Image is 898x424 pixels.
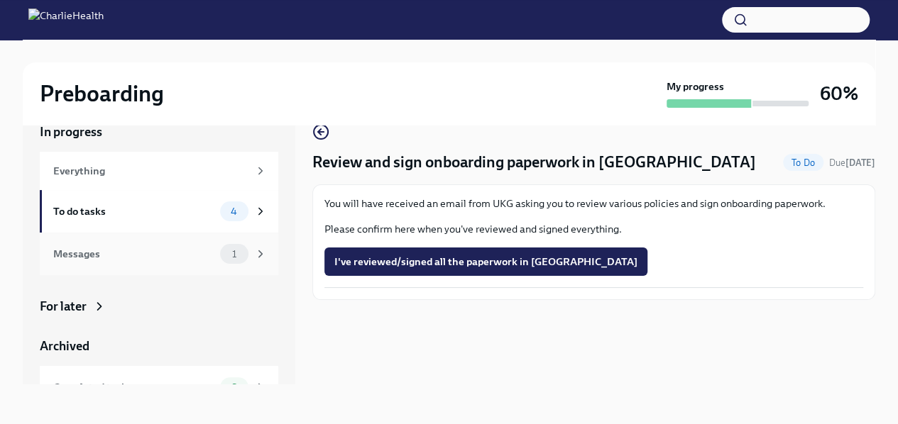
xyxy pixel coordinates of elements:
span: 1 [224,249,245,260]
div: Messages [53,246,214,262]
a: To do tasks4 [40,190,278,233]
a: Archived [40,337,278,355]
a: For later [40,298,278,315]
span: I've reviewed/signed all the paperwork in [GEOGRAPHIC_DATA] [334,255,637,269]
div: Everything [53,163,248,179]
a: In progress [40,123,278,140]
h2: Preboarding [40,79,164,108]
div: To do tasks [53,203,214,219]
span: Due [829,157,875,168]
p: Please confirm here when you've reviewed and signed everything. [324,222,863,236]
button: I've reviewed/signed all the paperwork in [GEOGRAPHIC_DATA] [324,247,647,276]
div: Completed tasks [53,379,214,395]
img: CharlieHealth [28,9,104,31]
strong: My progress [667,79,724,94]
span: To Do [783,157,823,168]
p: You will have received an email from UKG asking you to review various policies and sign onboardin... [324,196,863,211]
a: Everything [40,152,278,190]
h3: 60% [820,81,858,106]
span: September 12th, 2025 08:00 [829,156,875,169]
a: Messages1 [40,233,278,275]
span: 4 [222,206,246,217]
strong: [DATE] [845,157,875,168]
div: For later [40,298,87,315]
h4: Review and sign onboarding paperwork in [GEOGRAPHIC_DATA] [312,152,756,173]
a: Completed tasks6 [40,366,278,408]
span: 6 [222,382,246,393]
